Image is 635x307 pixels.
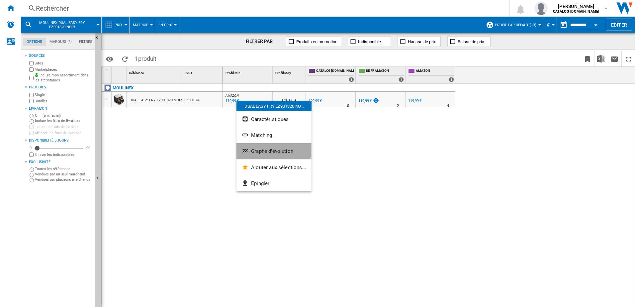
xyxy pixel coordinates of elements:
[236,143,312,159] button: Graphe d'évolution
[236,159,312,175] button: Ajouter aux sélections...
[236,127,312,143] button: Matching
[251,180,269,186] span: Epingler
[236,175,312,191] button: Epingler...
[251,132,272,138] span: Matching
[251,164,306,170] span: Ajouter aux sélections...
[236,101,312,111] div: DUAL EASY FRY EZ901820 NO...
[251,116,289,122] span: Caractéristiques
[236,111,312,127] button: Caractéristiques
[251,148,293,154] span: Graphe d'évolution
